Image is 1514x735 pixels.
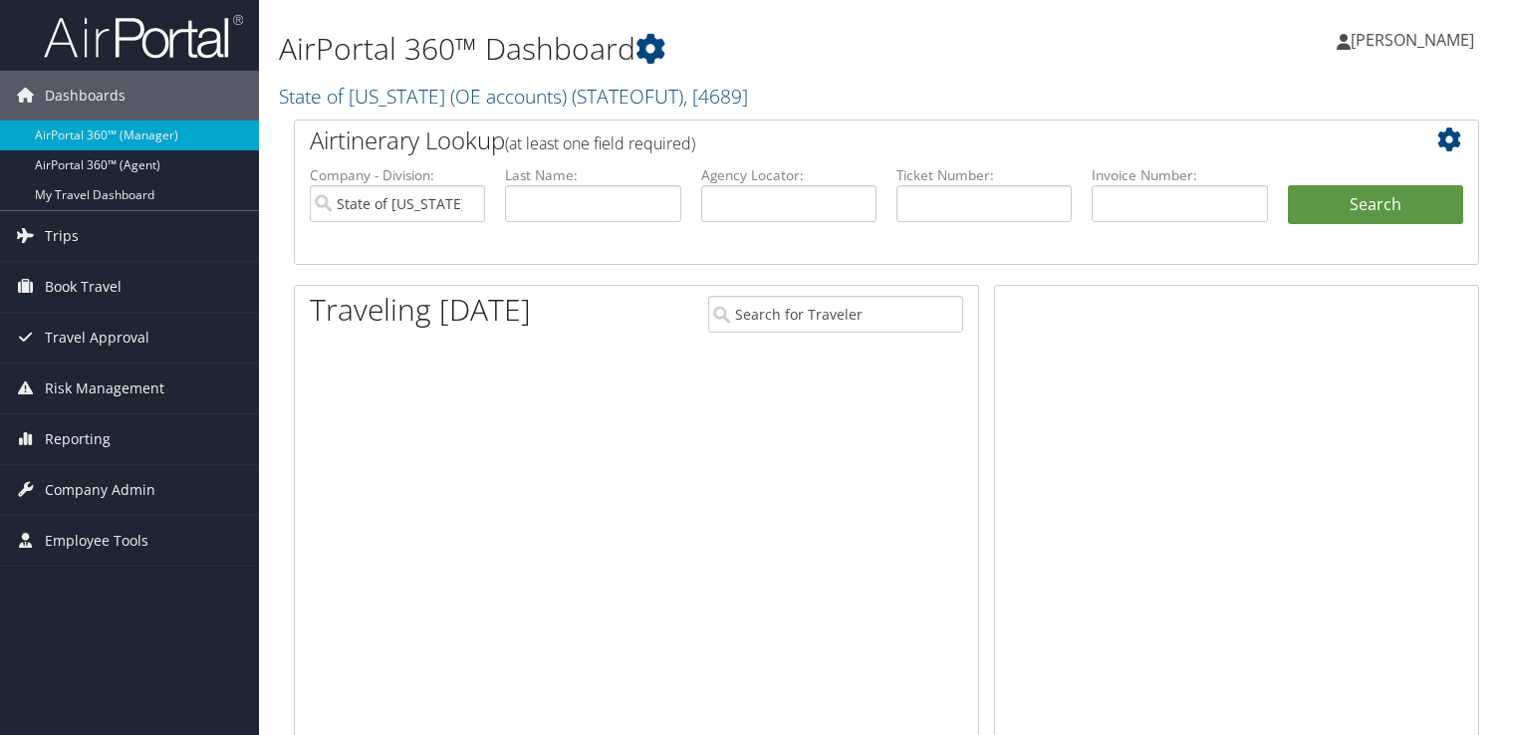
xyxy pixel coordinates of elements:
[1351,29,1474,51] span: [PERSON_NAME]
[505,165,680,185] label: Last Name:
[1288,185,1463,225] button: Search
[45,313,149,363] span: Travel Approval
[310,123,1365,157] h2: Airtinerary Lookup
[1092,165,1267,185] label: Invoice Number:
[1337,10,1494,70] a: [PERSON_NAME]
[45,414,111,464] span: Reporting
[572,83,683,110] span: ( STATEOFUT )
[45,516,148,566] span: Employee Tools
[44,13,243,60] img: airportal-logo.png
[310,289,531,331] h1: Traveling [DATE]
[45,71,126,121] span: Dashboards
[45,465,155,515] span: Company Admin
[683,83,748,110] span: , [ 4689 ]
[279,83,748,110] a: State of [US_STATE] (OE accounts)
[505,132,695,154] span: (at least one field required)
[45,211,79,261] span: Trips
[896,165,1072,185] label: Ticket Number:
[45,262,122,312] span: Book Travel
[708,296,963,333] input: Search for Traveler
[279,28,1089,70] h1: AirPortal 360™ Dashboard
[701,165,877,185] label: Agency Locator:
[45,364,164,413] span: Risk Management
[310,165,485,185] label: Company - Division:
